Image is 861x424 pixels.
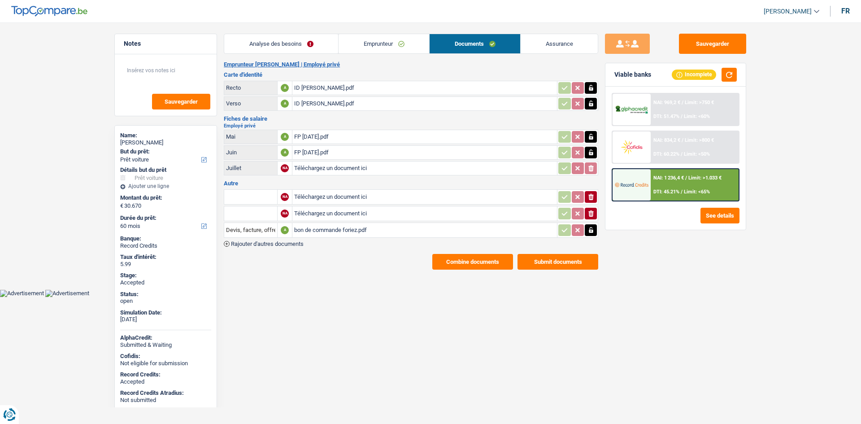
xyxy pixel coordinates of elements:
[281,226,289,234] div: A
[682,137,683,143] span: /
[615,105,648,115] img: AlphaCredit
[120,397,211,404] div: Not submitted
[226,133,275,140] div: Mai
[679,34,746,54] button: Sauvegarder
[653,137,680,143] span: NAI: 834,2 €
[124,40,208,48] h5: Notes
[226,165,275,171] div: Juillet
[231,241,304,247] span: Rajouter d'autres documents
[281,210,289,218] div: NA
[224,241,304,247] button: Rajouter d'autres documents
[615,176,648,193] img: Record Credits
[120,353,211,360] div: Cofidis:
[120,378,211,385] div: Accepted
[120,148,209,155] label: But du prêt:
[614,71,651,79] div: Viable banks
[281,193,289,201] div: NA
[281,149,289,157] div: A
[685,137,714,143] span: Limit: >800 €
[45,290,89,297] img: Advertisement
[672,70,716,79] div: Incomplete
[152,94,210,109] button: Sauvegarder
[294,130,555,144] div: FP [DATE].pdf
[120,202,123,210] span: €
[294,97,555,110] div: ID [PERSON_NAME].pdf
[224,72,598,78] h3: Carte d'identité
[688,175,722,181] span: Limit: >1.033 €
[682,100,683,105] span: /
[700,208,739,223] button: See details
[339,34,429,53] a: Emprunteur
[120,235,211,242] div: Banque:
[120,341,211,349] div: Submitted & Waiting
[120,183,211,189] div: Ajouter une ligne
[432,254,513,270] button: Combine documents
[120,291,211,298] div: Status:
[224,61,598,68] h2: Emprunteur [PERSON_NAME] | Employé privé
[517,254,598,270] button: Submit documents
[120,309,211,316] div: Simulation Date:
[11,6,87,17] img: TopCompare Logo
[294,81,555,95] div: ID [PERSON_NAME].pdf
[281,164,289,172] div: NA
[281,100,289,108] div: A
[224,180,598,186] h3: Autre
[685,100,714,105] span: Limit: >750 €
[120,132,211,139] div: Name:
[684,189,710,195] span: Limit: <65%
[521,34,598,53] a: Assurance
[681,151,683,157] span: /
[653,189,679,195] span: DTI: 45.21%
[294,223,555,237] div: bon de commande foriez.pdf
[120,261,211,268] div: 5.99
[120,139,211,146] div: [PERSON_NAME]
[841,7,850,15] div: fr
[120,214,209,222] label: Durée du prêt:
[120,334,211,341] div: AlphaCredit:
[684,151,710,157] span: Limit: <50%
[653,114,679,119] span: DTI: 51.47%
[120,297,211,305] div: open
[615,139,648,155] img: Cofidis
[224,123,598,128] h2: Employé privé
[120,242,211,249] div: Record Credits
[294,146,555,159] div: FP [DATE].pdf
[430,34,520,53] a: Documents
[120,166,211,174] div: Détails but du prêt
[120,272,211,279] div: Stage:
[120,371,211,378] div: Record Credits:
[120,316,211,323] div: [DATE]
[757,4,819,19] a: [PERSON_NAME]
[226,149,275,156] div: Juin
[226,84,275,91] div: Recto
[224,116,598,122] h3: Fiches de salaire
[681,189,683,195] span: /
[120,360,211,367] div: Not eligible for submission
[653,175,684,181] span: NAI: 1 236,4 €
[684,114,710,119] span: Limit: <60%
[120,389,211,397] div: Record Credits Atradius:
[165,99,198,105] span: Sauvegarder
[653,151,679,157] span: DTI: 60.22%
[226,100,275,107] div: Verso
[653,100,680,105] span: NAI: 969,2 €
[685,175,687,181] span: /
[681,114,683,119] span: /
[281,133,289,141] div: A
[764,8,812,15] span: [PERSON_NAME]
[281,84,289,92] div: A
[120,279,211,286] div: Accepted
[120,254,211,261] div: Taux d'intérêt:
[120,194,209,201] label: Montant du prêt:
[224,34,338,53] a: Analyse des besoins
